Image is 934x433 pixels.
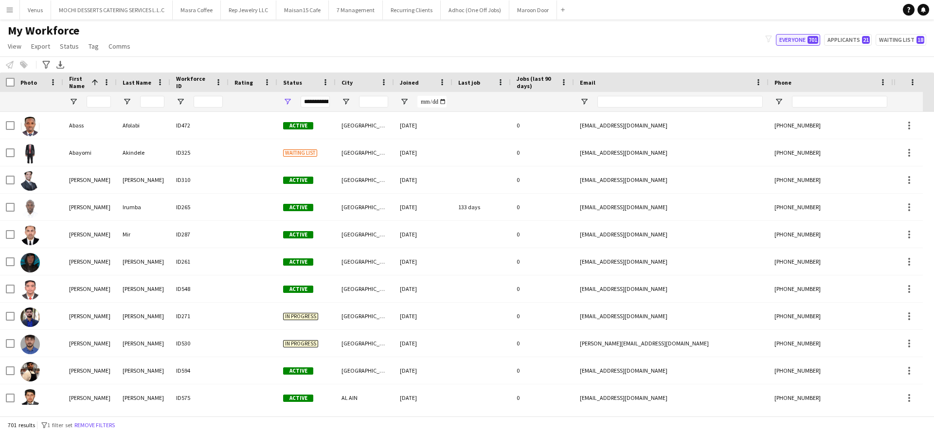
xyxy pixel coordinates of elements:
div: [EMAIL_ADDRESS][DOMAIN_NAME] [574,194,769,220]
button: Maroon Door [509,0,557,19]
button: Masra Coffee [173,0,221,19]
div: [PERSON_NAME] [63,330,117,357]
span: Joined [400,79,419,86]
span: Jobs (last 90 days) [517,75,557,90]
span: 701 [808,36,818,44]
div: Afolabi [117,112,170,139]
div: [PERSON_NAME] [117,330,170,357]
div: [EMAIL_ADDRESS][DOMAIN_NAME] [574,357,769,384]
button: Open Filter Menu [774,97,783,106]
span: City [341,79,353,86]
div: ID594 [170,357,229,384]
input: Phone Filter Input [792,96,887,108]
div: Abass [63,112,117,139]
span: Active [283,177,313,184]
app-action-btn: Advanced filters [40,59,52,71]
span: Last Name [123,79,151,86]
button: Waiting list18 [876,34,926,46]
input: Last Name Filter Input [140,96,164,108]
img: Abdu Karim Irumba [20,198,40,218]
div: [PERSON_NAME] [117,303,170,329]
div: [DATE] [394,112,452,139]
a: View [4,40,25,53]
button: Open Filter Menu [341,97,350,106]
span: Active [283,367,313,375]
div: [EMAIL_ADDRESS][DOMAIN_NAME] [574,248,769,275]
span: Active [283,258,313,266]
div: [DATE] [394,275,452,302]
span: Active [283,395,313,402]
div: [PERSON_NAME] [63,357,117,384]
div: [DATE] [394,194,452,220]
div: Akindele [117,139,170,166]
div: [PHONE_NUMBER] [769,357,893,384]
span: 21 [862,36,870,44]
div: AL AIN [336,384,394,411]
div: [EMAIL_ADDRESS][DOMAIN_NAME] [574,166,769,193]
div: [GEOGRAPHIC_DATA] [336,221,394,248]
span: Tag [89,42,99,51]
div: [PHONE_NUMBER] [769,221,893,248]
div: [DATE] [394,357,452,384]
img: Abdelaziz Youssef [20,171,40,191]
div: [DATE] [394,384,452,411]
div: [PERSON_NAME] [63,248,117,275]
div: 0 [511,221,574,248]
span: Status [60,42,79,51]
div: [PHONE_NUMBER] [769,330,893,357]
img: Abdullah Alnounou [20,335,40,354]
span: Status [283,79,302,86]
div: 0 [511,166,574,193]
div: 0 [511,330,574,357]
div: ID271 [170,303,229,329]
div: [DATE] [394,303,452,329]
div: [PERSON_NAME] [117,384,170,411]
div: 0 [511,303,574,329]
div: [PERSON_NAME] [63,221,117,248]
div: [PHONE_NUMBER] [769,275,893,302]
div: ID575 [170,384,229,411]
span: In progress [283,340,318,347]
div: ID325 [170,139,229,166]
div: [PERSON_NAME] [63,166,117,193]
div: [PERSON_NAME] [117,166,170,193]
span: 18 [916,36,924,44]
button: Open Filter Menu [69,97,78,106]
div: [EMAIL_ADDRESS][DOMAIN_NAME] [574,139,769,166]
div: Mir [117,221,170,248]
div: [PHONE_NUMBER] [769,384,893,411]
div: Irumba [117,194,170,220]
div: [DATE] [394,166,452,193]
div: [DATE] [394,221,452,248]
div: [GEOGRAPHIC_DATA] [336,166,394,193]
button: Maisan15 Cafe [276,0,329,19]
span: First Name [69,75,88,90]
div: [PERSON_NAME] [117,248,170,275]
a: Comms [105,40,134,53]
span: Workforce ID [176,75,211,90]
span: Waiting list [283,149,317,157]
div: [GEOGRAPHIC_DATA] [336,357,394,384]
div: [EMAIL_ADDRESS][DOMAIN_NAME] [574,112,769,139]
img: Abdul Arif [20,280,40,300]
div: [GEOGRAPHIC_DATA] [336,139,394,166]
div: ID265 [170,194,229,220]
div: [EMAIL_ADDRESS][DOMAIN_NAME] [574,221,769,248]
a: Export [27,40,54,53]
button: Everyone701 [776,34,820,46]
div: [PERSON_NAME][EMAIL_ADDRESS][DOMAIN_NAME] [574,330,769,357]
div: 0 [511,139,574,166]
a: Status [56,40,83,53]
span: Photo [20,79,37,86]
img: Abdul Rahman [20,253,40,272]
div: 0 [511,275,574,302]
span: 1 filter set [47,421,72,429]
img: Abass Afolabi [20,117,40,136]
div: [GEOGRAPHIC_DATA] [336,248,394,275]
img: Abdul Hannan [20,307,40,327]
span: View [8,42,21,51]
div: 0 [511,357,574,384]
div: [GEOGRAPHIC_DATA] [336,194,394,220]
div: ID287 [170,221,229,248]
div: 0 [511,194,574,220]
